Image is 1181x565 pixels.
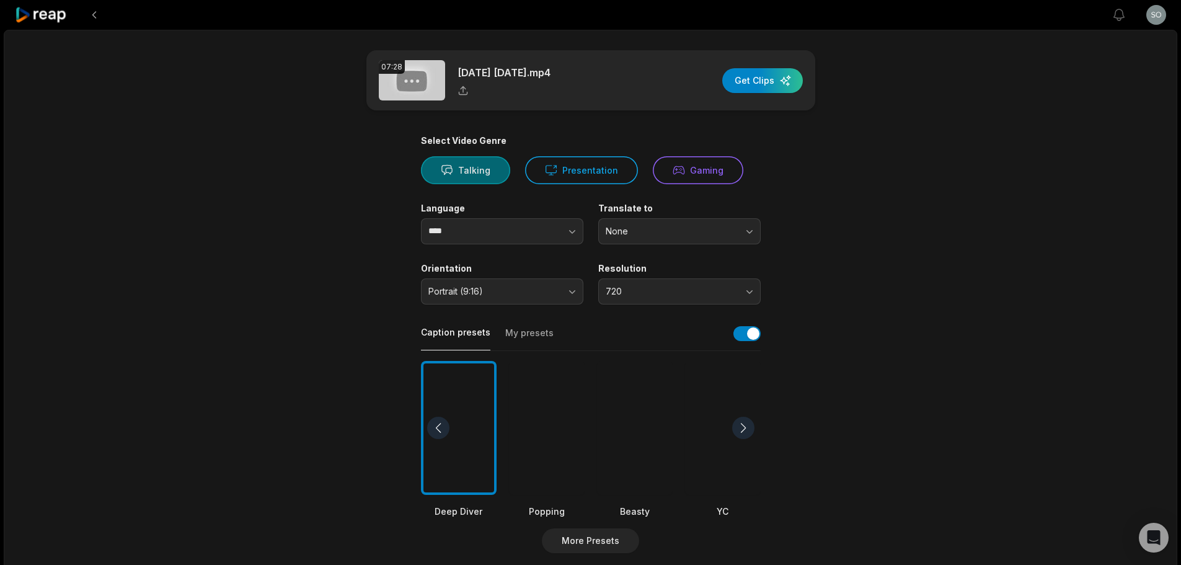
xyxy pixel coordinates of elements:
[421,263,583,274] label: Orientation
[653,156,743,184] button: Gaming
[428,286,559,297] span: Portrait (9:16)
[421,505,497,518] div: Deep Diver
[606,226,736,237] span: None
[421,278,583,305] button: Portrait (9:16)
[509,505,585,518] div: Popping
[597,505,673,518] div: Beasty
[722,68,803,93] button: Get Clips
[598,203,761,214] label: Translate to
[606,286,736,297] span: 720
[421,135,761,146] div: Select Video Genre
[421,156,510,184] button: Talking
[685,505,761,518] div: YC
[598,263,761,274] label: Resolution
[542,528,639,553] button: More Presets
[525,156,638,184] button: Presentation
[458,65,551,80] p: [DATE] [DATE].mp4
[1139,523,1169,553] div: Open Intercom Messenger
[598,218,761,244] button: None
[379,60,405,74] div: 07:28
[598,278,761,305] button: 720
[421,326,490,350] button: Caption presets
[421,203,583,214] label: Language
[505,327,554,350] button: My presets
